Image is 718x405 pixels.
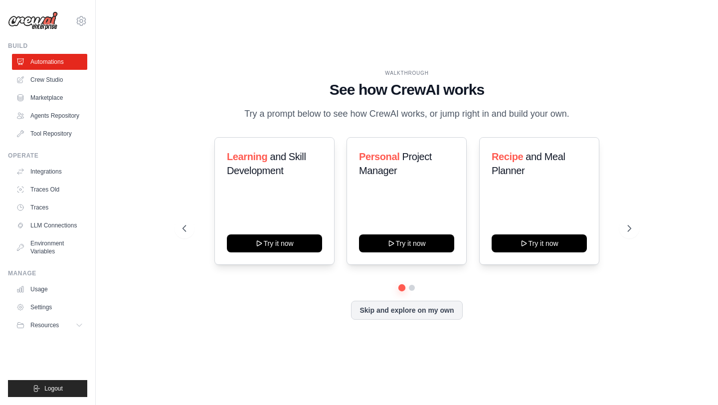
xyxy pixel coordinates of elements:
a: Environment Variables [12,235,87,259]
span: Resources [30,321,59,329]
button: Resources [12,317,87,333]
span: Recipe [492,151,523,162]
img: Logo [8,11,58,30]
a: Crew Studio [12,72,87,88]
iframe: Chat Widget [668,357,718,405]
button: Try it now [492,234,587,252]
button: Try it now [227,234,322,252]
span: and Meal Planner [492,151,565,176]
a: Automations [12,54,87,70]
a: Tool Repository [12,126,87,142]
a: LLM Connections [12,217,87,233]
div: Operate [8,152,87,160]
span: Personal [359,151,399,162]
button: Skip and explore on my own [351,301,462,320]
a: Marketplace [12,90,87,106]
span: Learning [227,151,267,162]
a: Usage [12,281,87,297]
a: Traces [12,200,87,215]
h1: See how CrewAI works [182,81,631,99]
a: Traces Old [12,182,87,198]
a: Agents Repository [12,108,87,124]
a: Integrations [12,164,87,180]
button: Logout [8,380,87,397]
span: Logout [44,385,63,393]
button: Try it now [359,234,454,252]
div: WALKTHROUGH [182,69,631,77]
div: Manage [8,269,87,277]
div: Build [8,42,87,50]
p: Try a prompt below to see how CrewAI works, or jump right in and build your own. [239,107,574,121]
a: Settings [12,299,87,315]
